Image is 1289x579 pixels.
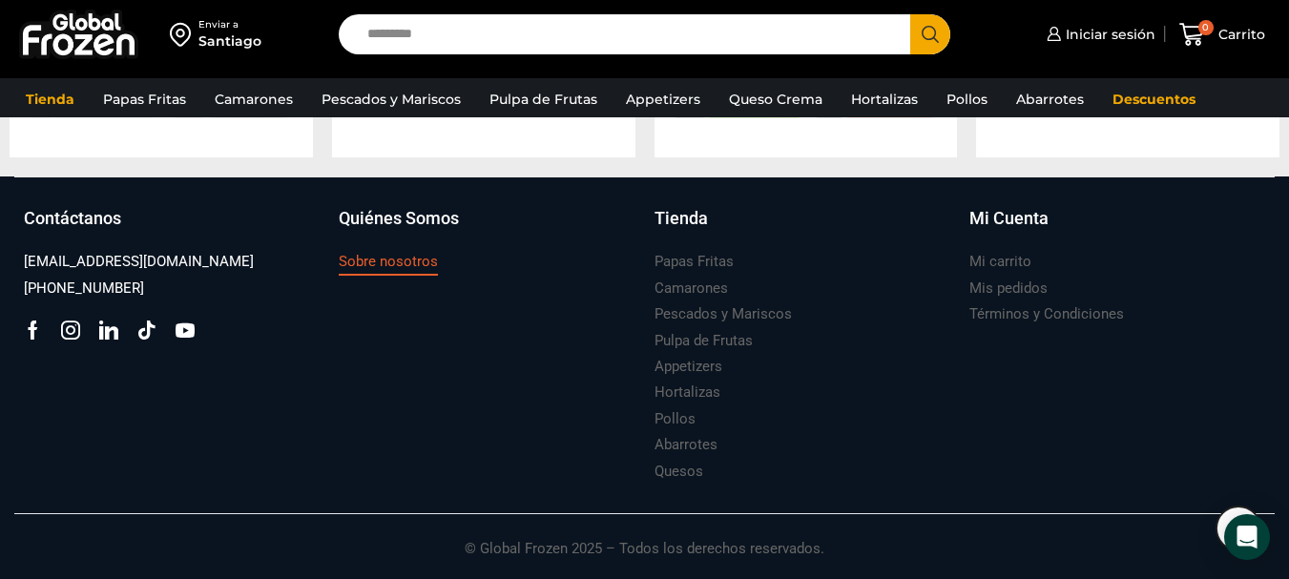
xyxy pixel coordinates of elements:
[655,301,792,327] a: Pescados y Mariscos
[339,206,634,250] a: Quiénes Somos
[655,406,696,432] a: Pollos
[94,81,196,117] a: Papas Fritas
[1224,514,1270,560] div: Open Intercom Messenger
[205,81,302,117] a: Camarones
[24,249,254,275] a: [EMAIL_ADDRESS][DOMAIN_NAME]
[655,357,722,377] h3: Appetizers
[655,304,792,324] h3: Pescados y Mariscos
[1103,81,1205,117] a: Descuentos
[1042,15,1155,53] a: Iniciar sesión
[198,18,261,31] div: Enviar a
[24,279,144,299] h3: [PHONE_NUMBER]
[969,276,1048,301] a: Mis pedidos
[969,206,1049,231] h3: Mi Cuenta
[655,252,734,272] h3: Papas Fritas
[655,383,720,403] h3: Hortalizas
[1061,25,1155,44] span: Iniciar sesión
[655,206,708,231] h3: Tienda
[969,249,1031,275] a: Mi carrito
[198,31,261,51] div: Santiago
[719,81,832,117] a: Queso Crema
[655,328,753,354] a: Pulpa de Frutas
[655,459,703,485] a: Quesos
[339,252,438,272] h3: Sobre nosotros
[969,301,1124,327] a: Términos y Condiciones
[655,331,753,351] h3: Pulpa de Frutas
[969,252,1031,272] h3: Mi carrito
[655,249,734,275] a: Papas Fritas
[937,81,997,117] a: Pollos
[24,276,144,301] a: [PHONE_NUMBER]
[655,380,720,405] a: Hortalizas
[969,304,1124,324] h3: Términos y Condiciones
[1198,20,1214,35] span: 0
[655,432,717,458] a: Abarrotes
[616,81,710,117] a: Appetizers
[480,81,607,117] a: Pulpa de Frutas
[969,279,1048,299] h3: Mis pedidos
[655,435,717,455] h3: Abarrotes
[14,514,1275,560] p: © Global Frozen 2025 – Todos los derechos reservados.
[170,18,198,51] img: address-field-icon.svg
[1214,25,1265,44] span: Carrito
[1007,81,1093,117] a: Abarrotes
[1175,12,1270,57] a: 0 Carrito
[969,206,1265,250] a: Mi Cuenta
[655,206,950,250] a: Tienda
[655,354,722,380] a: Appetizers
[24,206,320,250] a: Contáctanos
[910,14,950,54] button: Search button
[24,252,254,272] h3: [EMAIL_ADDRESS][DOMAIN_NAME]
[339,249,438,275] a: Sobre nosotros
[24,206,121,231] h3: Contáctanos
[655,409,696,429] h3: Pollos
[655,279,728,299] h3: Camarones
[312,81,470,117] a: Pescados y Mariscos
[16,81,84,117] a: Tienda
[655,276,728,301] a: Camarones
[339,206,459,231] h3: Quiénes Somos
[842,81,927,117] a: Hortalizas
[655,462,703,482] h3: Quesos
